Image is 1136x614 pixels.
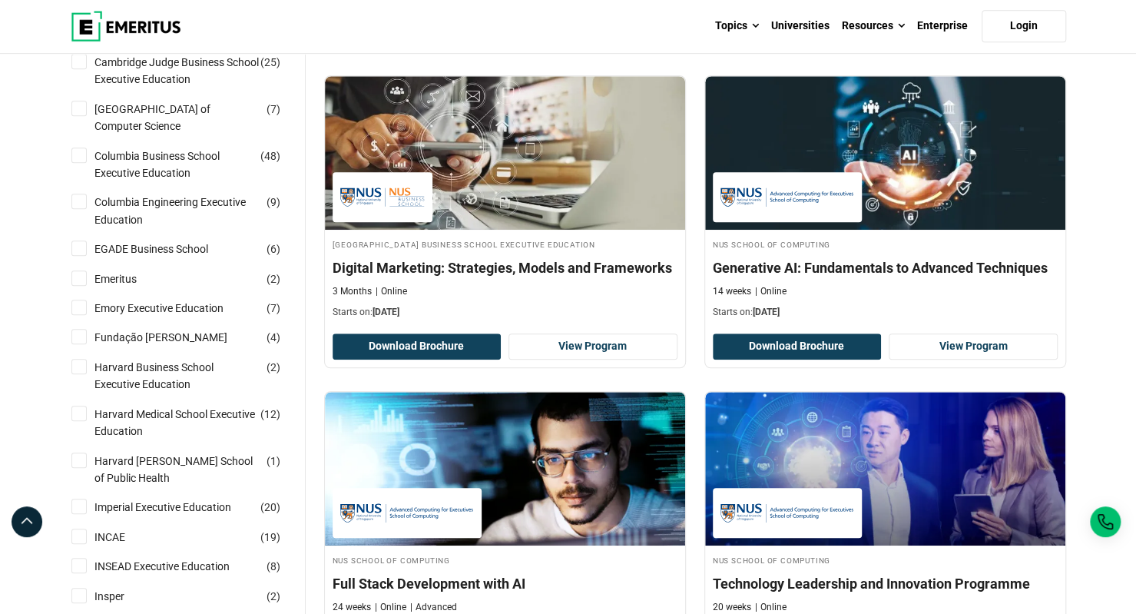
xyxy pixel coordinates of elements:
a: EGADE Business School [94,241,239,257]
img: NUS School of Computing [720,180,854,214]
span: 19 [264,531,277,543]
span: 48 [264,150,277,162]
span: 8 [270,560,277,573]
span: 2 [270,361,277,373]
p: 24 weeks [333,601,371,614]
span: ( ) [267,101,280,118]
span: [DATE] [753,307,780,317]
a: INSEAD Executive Education [94,558,260,575]
span: ( ) [267,588,280,605]
a: Columbia Business School Executive Education [94,148,290,182]
a: Cambridge Judge Business School Executive Education [94,54,290,88]
p: 14 weeks [713,285,751,298]
a: Columbia Engineering Executive Education [94,194,290,228]
a: View Program [508,334,677,360]
img: Full Stack Development with AI | Online Coding Course [325,392,685,546]
a: Digital Marketing Course by National University of Singapore Business School Executive Education ... [325,76,685,327]
span: ( ) [267,329,280,346]
span: 6 [270,243,277,255]
span: ( ) [267,359,280,376]
span: 4 [270,331,277,344]
a: Harvard [PERSON_NAME] School of Public Health [94,453,290,487]
a: Login [982,10,1066,42]
span: [DATE] [373,307,399,317]
span: ( ) [267,194,280,211]
a: Imperial Executive Education [94,499,262,516]
span: 7 [270,103,277,115]
img: National University of Singapore Business School Executive Education [340,180,425,214]
h4: NUS School of Computing [713,553,1058,566]
img: NUS School of Computing [340,496,474,530]
h4: Technology Leadership and Innovation Programme [713,574,1058,593]
span: 1 [270,455,277,467]
p: Starts on: [713,306,1058,319]
span: 12 [264,408,277,420]
h4: NUS School of Computing [713,237,1058,251]
p: Online [376,285,407,298]
span: ( ) [260,54,280,71]
p: Online [755,601,787,614]
span: ( ) [267,270,280,287]
a: [GEOGRAPHIC_DATA] of Computer Science [94,101,290,135]
a: Insper [94,588,155,605]
a: Fundação [PERSON_NAME] [94,329,258,346]
h4: [GEOGRAPHIC_DATA] Business School Executive Education [333,237,677,251]
span: 2 [270,590,277,602]
h4: Digital Marketing: Strategies, Models and Frameworks [333,258,677,277]
img: NUS School of Computing [720,496,854,530]
span: ( ) [267,453,280,470]
button: Download Brochure [333,334,502,360]
p: Online [755,285,787,298]
a: Technology Course by NUS School of Computing - September 30, 2025 NUS School of Computing NUS Sch... [705,76,1065,327]
span: 7 [270,302,277,314]
a: INCAE [94,529,156,546]
span: ( ) [260,148,280,164]
p: Online [375,601,406,614]
p: 3 Months [333,285,372,298]
a: View Program [889,334,1058,360]
span: 20 [264,501,277,513]
a: Harvard Medical School Executive Education [94,406,290,440]
span: ( ) [267,241,280,257]
span: ( ) [267,558,280,575]
a: Harvard Business School Executive Education [94,359,290,393]
span: ( ) [260,499,280,516]
img: Generative AI: Fundamentals to Advanced Techniques | Online Technology Course [705,76,1065,230]
h4: Full Stack Development with AI [333,574,677,593]
span: ( ) [260,406,280,423]
img: Technology Leadership and Innovation Programme | Online Leadership Course [705,392,1065,546]
span: 25 [264,56,277,68]
a: Emory Executive Education [94,300,254,317]
span: ( ) [260,529,280,546]
button: Download Brochure [713,334,882,360]
span: 9 [270,196,277,208]
p: Advanced [410,601,457,614]
img: Digital Marketing: Strategies, Models and Frameworks | Online Digital Marketing Course [325,76,685,230]
p: Starts on: [333,306,677,319]
h4: NUS School of Computing [333,553,677,566]
a: Emeritus [94,270,167,287]
h4: Generative AI: Fundamentals to Advanced Techniques [713,258,1058,277]
span: 2 [270,273,277,285]
p: 20 weeks [713,601,751,614]
span: ( ) [267,300,280,317]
